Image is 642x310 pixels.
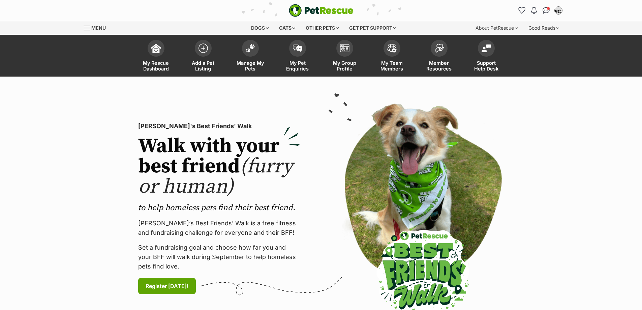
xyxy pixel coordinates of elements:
[84,21,111,33] a: Menu
[471,21,522,35] div: About PetRescue
[289,4,354,17] img: logo-e224e6f780fb5917bec1dbf3a21bbac754714ae5b6737aabdf751b685950b380.svg
[543,7,550,14] img: chat-41dd97257d64d25036548639549fe6c8038ab92f7586957e7f3b1b290dea8141.svg
[344,21,401,35] div: Get pet support
[471,60,501,72] span: Support Help Desk
[138,154,293,199] span: (furry or human)
[463,36,510,77] a: Support Help Desk
[235,60,266,72] span: Manage My Pets
[301,21,343,35] div: Other pets
[482,44,491,52] img: help-desk-icon-fdf02630f3aa405de69fd3d07c3f3aa587a6932b1a1747fa1d2bba05be0121f9.svg
[246,21,273,35] div: Dogs
[377,60,407,72] span: My Team Members
[138,278,196,294] a: Register [DATE]!
[138,219,300,237] p: [PERSON_NAME]’s Best Friends' Walk is a free fitness and fundraising challenge for everyone and t...
[541,5,552,16] a: Conversations
[434,44,444,53] img: member-resources-icon-8e73f808a243e03378d46382f2149f9095a855e16c252ad45f914b54edf8863c.svg
[91,25,106,31] span: Menu
[517,5,564,16] ul: Account quick links
[555,7,562,14] img: Megan Gibbs profile pic
[517,5,527,16] a: Favourites
[274,21,300,35] div: Cats
[368,36,416,77] a: My Team Members
[416,36,463,77] a: Member Resources
[132,36,180,77] a: My Rescue Dashboard
[138,136,300,197] h2: Walk with your best friend
[180,36,227,77] a: Add a Pet Listing
[198,44,208,53] img: add-pet-listing-icon-0afa8454b4691262ce3f59096e99ab1cd57d4a30225e0717b998d2c9b9846f56.svg
[227,36,274,77] a: Manage My Pets
[387,44,397,53] img: team-members-icon-5396bd8760b3fe7c0b43da4ab00e1e3bb1a5d9ba89233759b79545d2d3fc5d0d.svg
[151,44,161,53] img: dashboard-icon-eb2f2d2d3e046f16d808141f083e7271f6b2e854fb5c12c21221c1fb7104beca.svg
[531,7,537,14] img: notifications-46538b983faf8c2785f20acdc204bb7945ddae34d4c08c2a6579f10ce5e182be.svg
[553,5,564,16] button: My account
[330,60,360,72] span: My Group Profile
[293,45,302,52] img: pet-enquiries-icon-7e3ad2cf08bfb03b45e93fb7055b45f3efa6380592205ae92323e6603595dc1f.svg
[274,36,321,77] a: My Pet Enquiries
[138,121,300,131] p: [PERSON_NAME]'s Best Friends' Walk
[424,60,454,72] span: Member Resources
[246,44,255,53] img: manage-my-pets-icon-02211641906a0b7f246fdf0571729dbe1e7629f14944591b6c1af311fb30b64b.svg
[289,4,354,17] a: PetRescue
[146,282,188,290] span: Register [DATE]!
[321,36,368,77] a: My Group Profile
[138,202,300,213] p: to help homeless pets find their best friend.
[138,243,300,271] p: Set a fundraising goal and choose how far you and your BFF will walk during September to help hom...
[529,5,540,16] button: Notifications
[141,60,171,72] span: My Rescue Dashboard
[188,60,218,72] span: Add a Pet Listing
[340,44,349,52] img: group-profile-icon-3fa3cf56718a62981997c0bc7e787c4b2cf8bcc04b72c1350f741eb67cf2f40e.svg
[524,21,564,35] div: Good Reads
[282,60,313,72] span: My Pet Enquiries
